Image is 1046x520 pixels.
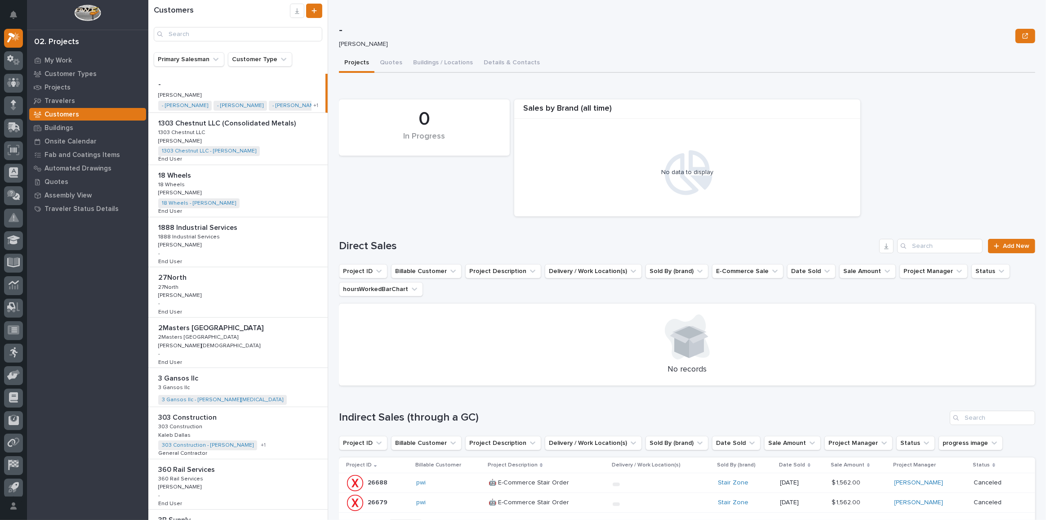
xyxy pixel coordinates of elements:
button: Sale Amount [839,264,896,278]
button: Project Description [465,436,541,450]
p: Fab and Coatings Items [45,151,120,159]
button: Sold By (brand) [645,264,708,278]
div: 0 [354,108,494,130]
a: - [PERSON_NAME] [272,103,319,109]
a: Fab and Coatings Items [27,148,148,161]
p: Traveler Status Details [45,205,119,213]
h1: Direct Sales [339,240,876,253]
a: Travelers [27,94,148,108]
button: Status [896,436,935,450]
p: 303 Construction [158,422,204,430]
span: + 1 [261,443,266,448]
a: 303 Construction - [PERSON_NAME] [162,442,254,448]
p: Buildings [45,124,73,132]
p: End User [158,358,184,366]
a: 1303 Chestnut LLC (Consolidated Metals)1303 Chestnut LLC (Consolidated Metals) 1303 Chestnut LLC1... [148,113,328,165]
a: - [PERSON_NAME] [217,103,263,109]
p: Project Description [488,460,538,470]
a: 360 Rail Services360 Rail Services 360 Rail Services360 Rail Services [PERSON_NAME][PERSON_NAME] ... [148,459,328,510]
p: 26679 [368,497,389,507]
a: pwi [416,499,426,507]
a: Automated Drawings [27,161,148,175]
p: - [158,351,160,357]
button: Primary Salesman [154,52,224,67]
input: Search [950,411,1035,425]
p: Sale Amount [831,460,865,470]
button: progress image [939,436,1003,450]
a: [PERSON_NAME] [895,499,944,507]
a: 3 Gansos llc - [PERSON_NAME][MEDICAL_DATA] [162,397,283,403]
p: [DATE] [780,499,825,507]
p: [PERSON_NAME] [158,136,203,144]
p: Travelers [45,97,75,105]
input: Search [897,239,983,253]
button: Project ID [339,436,387,450]
p: 🤖 E-Commerce Stair Order [489,477,571,487]
p: 🤖 E-Commerce Stair Order [489,497,571,507]
a: Buildings [27,121,148,134]
a: Onsite Calendar [27,134,148,148]
p: $ 1,562.00 [832,497,863,507]
a: Traveler Status Details [27,202,148,215]
p: 18 Wheels [158,170,193,180]
a: Add New [988,239,1035,253]
button: Billable Customer [391,264,462,278]
p: [PERSON_NAME] [339,40,1008,48]
a: 2Masters [GEOGRAPHIC_DATA]2Masters [GEOGRAPHIC_DATA] 2Masters [GEOGRAPHIC_DATA]2Masters [GEOGRAPH... [148,318,328,368]
a: My Work [27,54,148,67]
p: [DATE] [780,479,825,487]
button: Delivery / Work Location(s) [545,436,642,450]
button: Project ID [339,264,387,278]
a: pwi [416,479,426,487]
button: Billable Customer [391,436,462,450]
button: Notifications [4,5,23,24]
button: Status [971,264,1010,278]
div: No data to display [519,169,856,176]
p: 27North [158,272,188,282]
p: 1303 Chestnut LLC [158,128,207,136]
p: End User [158,257,184,265]
p: $ 1,562.00 [832,477,863,487]
p: Kaleb Dallas [158,430,192,439]
a: 27North27North 27North27North [PERSON_NAME][PERSON_NAME] -End UserEnd User [148,267,328,318]
p: Sold By (brand) [717,460,756,470]
p: General Contractor [158,448,209,457]
a: 18 Wheels18 Wheels 18 Wheels18 Wheels [PERSON_NAME][PERSON_NAME] 18 Wheels - [PERSON_NAME] End Us... [148,165,328,217]
button: Date Sold [712,436,761,450]
div: 02. Projects [34,37,79,47]
button: Sold By (brand) [645,436,708,450]
h1: Customers [154,6,290,16]
p: Project Manager [894,460,936,470]
button: Project Manager [824,436,893,450]
p: Quotes [45,178,68,186]
p: [PERSON_NAME][DEMOGRAPHIC_DATA] [158,341,262,349]
p: - [339,24,1012,37]
p: End User [158,307,184,315]
tr: 2667926679 pwi 🤖 E-Commerce Stair Order🤖 E-Commerce Stair Order Stair Zone [DATE]$ 1,562.00$ 1,56... [339,493,1035,513]
p: 2Masters [GEOGRAPHIC_DATA] [158,332,240,341]
a: Stair Zone [718,499,748,507]
button: Project Manager [899,264,968,278]
p: 360 Rail Services [158,474,205,482]
input: Search [154,27,322,41]
button: Date Sold [787,264,836,278]
p: 1303 Chestnut LLC (Consolidated Metals) [158,117,298,128]
p: No records [350,365,1024,375]
p: Automated Drawings [45,165,111,173]
p: End User [158,154,184,162]
p: - [158,251,160,257]
p: [PERSON_NAME] [158,291,203,299]
a: 18 Wheels - [PERSON_NAME] [162,200,236,206]
a: 303 Construction303 Construction 303 Construction303 Construction Kaleb DallasKaleb Dallas 303 Co... [148,407,328,459]
a: Stair Zone [718,479,748,487]
p: 27North [158,282,180,291]
p: Customer Types [45,70,97,78]
button: Details & Contacts [478,54,545,73]
p: 360 Rail Services [158,464,217,474]
a: Customers [27,108,148,121]
p: 18 Wheels [158,180,187,188]
p: Canceled [974,499,1021,507]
